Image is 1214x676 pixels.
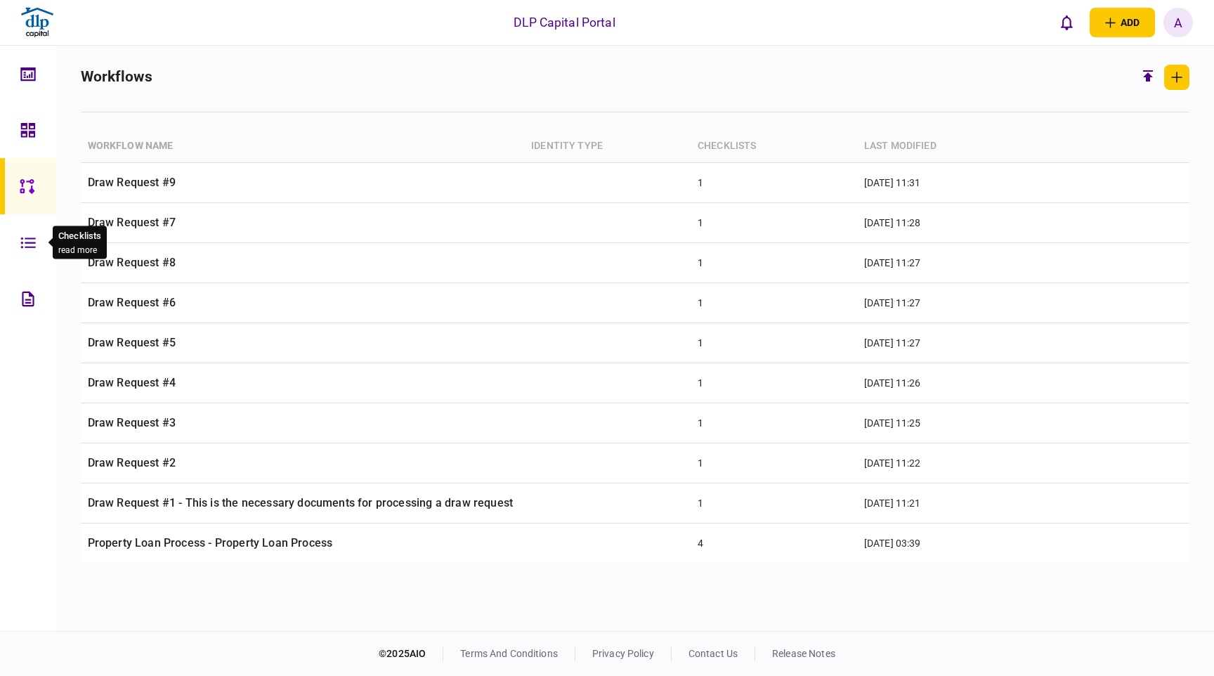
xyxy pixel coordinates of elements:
[592,648,654,659] a: privacy policy
[1090,8,1155,37] button: open adding identity options
[691,403,857,443] td: 1
[81,524,525,563] td: Property Loan Process - Property Loan Process
[691,203,857,243] td: 1
[691,363,857,403] td: 1
[857,323,1079,363] td: [DATE] 11:27
[857,443,1079,483] td: [DATE] 11:22
[857,163,1079,203] td: [DATE] 11:31
[772,648,835,659] a: release notes
[857,243,1079,283] td: [DATE] 11:27
[514,13,615,32] div: DLP Capital Portal
[691,163,857,203] td: 1
[691,323,857,363] td: 1
[691,243,857,283] td: 1
[81,483,525,524] td: Draw Request #1 - This is the necessary documents for processing a draw request
[857,403,1079,443] td: [DATE] 11:25
[81,323,525,363] td: Draw Request #5
[81,403,525,443] td: Draw Request #3
[1163,8,1193,37] button: A
[20,5,55,40] img: client company logo
[857,283,1079,323] td: [DATE] 11:27
[691,443,857,483] td: 1
[81,363,525,403] td: Draw Request #4
[857,483,1079,524] td: [DATE] 11:21
[857,130,1079,163] th: last modified
[460,648,558,659] a: terms and conditions
[58,229,101,243] div: Checklists
[81,68,152,86] h2: workflows
[691,130,857,163] th: checklists
[81,283,525,323] td: Draw Request #6
[81,163,525,203] td: Draw Request #9
[691,283,857,323] td: 1
[81,130,525,163] th: Workflow name
[379,646,443,661] div: © 2025 AIO
[857,363,1079,403] td: [DATE] 11:26
[81,203,525,243] td: Draw Request #7
[58,245,97,254] button: read more
[688,648,738,659] a: contact us
[857,524,1079,563] td: [DATE] 03:39
[691,483,857,524] td: 1
[81,443,525,483] td: Draw Request #2
[524,130,691,163] th: identity type
[691,524,857,563] td: 4
[857,203,1079,243] td: [DATE] 11:28
[1052,8,1081,37] button: open notifications list
[81,243,525,283] td: Draw Request #8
